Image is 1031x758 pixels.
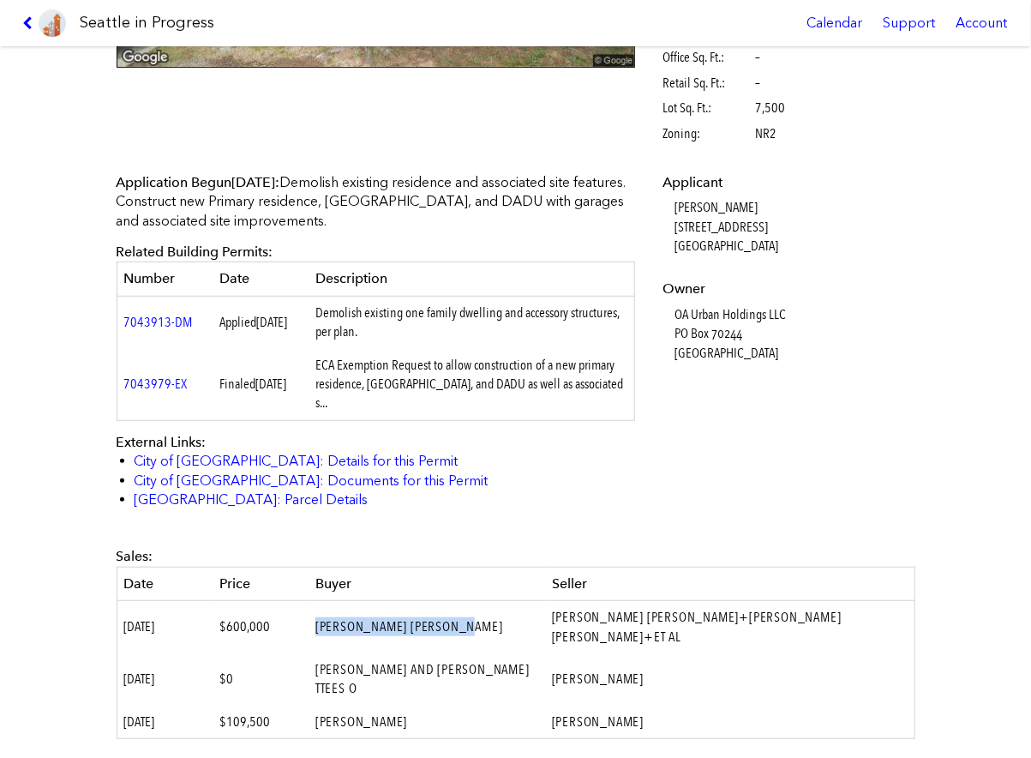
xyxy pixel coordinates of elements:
p: Demolish existing residence and associated site features. Construct new Primary residence, [GEOGR... [117,173,636,231]
td: Applied [213,296,309,348]
span: External Links: [117,434,207,450]
dd: [PERSON_NAME] [STREET_ADDRESS] [GEOGRAPHIC_DATA] [674,198,910,256]
span: Application Begun : [117,174,280,190]
dt: Owner [662,280,910,298]
th: Seller [545,567,914,600]
td: [PERSON_NAME] [309,706,545,739]
span: [DATE] [232,174,276,190]
td: [PERSON_NAME] [545,706,914,739]
th: Description [309,262,635,296]
td: [PERSON_NAME] AND [PERSON_NAME] TTEES O [309,653,545,706]
dd: OA Urban Holdings LLC PO Box 70244 [GEOGRAPHIC_DATA] [674,305,910,363]
th: Number [117,262,213,296]
td: [PERSON_NAME] [PERSON_NAME] [309,601,545,653]
td: $0 [213,653,309,706]
a: 7043979-EX [124,376,188,392]
td: Demolish existing one family dwelling and accessory structures, per plan. [309,296,635,348]
td: $600,000 [213,601,309,653]
a: [GEOGRAPHIC_DATA]: Parcel Details [135,491,369,508]
th: Price [213,567,309,600]
td: [PERSON_NAME] [545,653,914,706]
span: [DATE] [124,671,155,687]
span: [DATE] [124,713,155,730]
a: 7043913-DM [124,314,193,330]
span: [DATE] [256,314,287,330]
span: Office Sq. Ft.: [662,48,752,67]
span: Retail Sq. Ft.: [662,74,752,93]
th: Date [117,567,213,600]
span: [DATE] [124,618,155,635]
a: City of [GEOGRAPHIC_DATA]: Details for this Permit [135,453,459,469]
th: Buyer [309,567,545,600]
span: – [755,74,760,93]
td: ECA Exemption Request to allow construction of a new primary residence, [GEOGRAPHIC_DATA], and DA... [309,349,635,421]
span: 7,500 [755,99,785,117]
td: $109,500 [213,706,309,739]
th: Date [213,262,309,296]
h1: Seattle in Progress [80,12,214,33]
span: Zoning: [662,124,752,143]
span: Lot Sq. Ft.: [662,99,752,117]
span: – [755,48,760,67]
span: [DATE] [255,376,286,392]
td: [PERSON_NAME] [PERSON_NAME]+[PERSON_NAME] [PERSON_NAME]+ET AL [545,601,914,653]
div: Sales: [117,547,915,566]
a: City of [GEOGRAPHIC_DATA]: Documents for this Permit [135,472,489,489]
span: Related Building Permits: [117,244,273,260]
td: Finaled [213,349,309,421]
span: NR2 [755,124,776,143]
img: favicon-96x96.png [39,9,66,37]
dt: Applicant [662,173,910,192]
